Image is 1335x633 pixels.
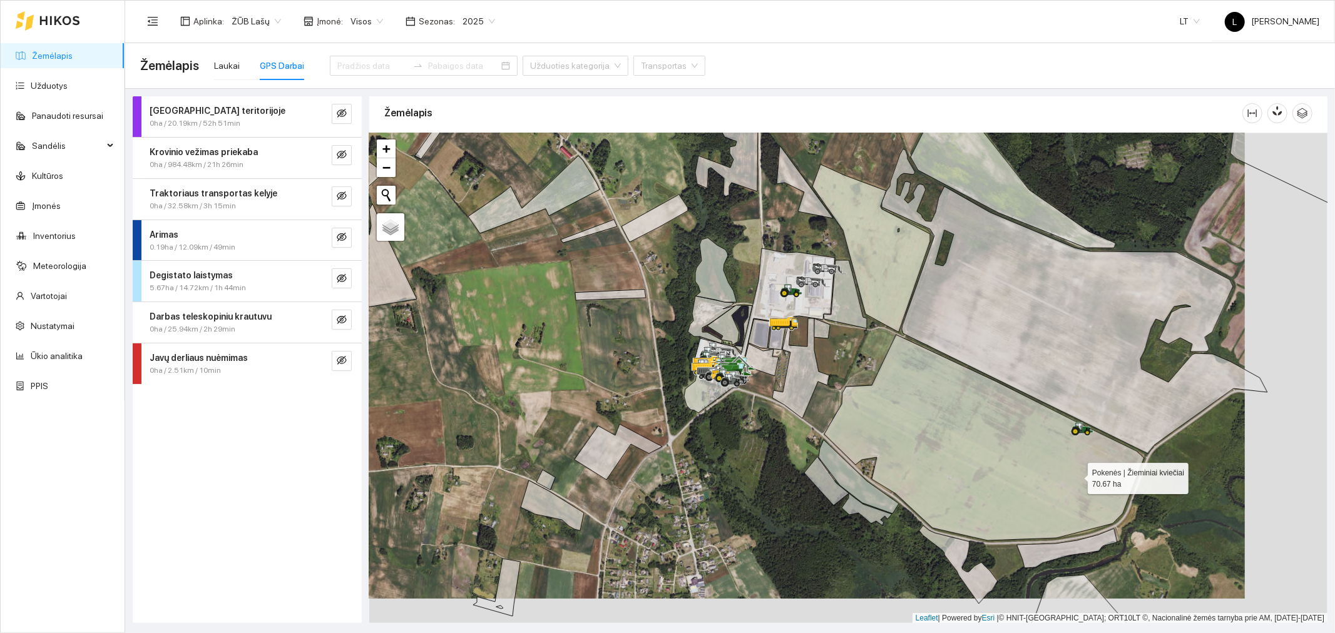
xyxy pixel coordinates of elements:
[32,201,61,211] a: Įmonės
[332,310,352,330] button: eye-invisible
[150,311,272,322] strong: Darbas teleskopiniu krautuvu
[1180,12,1200,31] span: LT
[1233,12,1237,32] span: L
[133,261,362,301] div: Degistato laistymas5.67ha / 14.72km / 1h 44mineye-invisible
[377,139,396,158] a: Zoom in
[180,16,190,26] span: layout
[150,230,178,240] strong: Arimas
[304,16,314,26] span: shop
[32,111,103,121] a: Panaudoti resursai
[133,302,362,343] div: Darbas teleskopiniu krautuvu0ha / 25.94km / 2h 29mineye-invisible
[382,160,391,175] span: −
[150,147,258,157] strong: Krovinio vežimas priekaba
[31,291,67,301] a: Vartotojai
[377,186,396,205] button: Initiate a new search
[332,186,352,206] button: eye-invisible
[337,315,347,327] span: eye-invisible
[150,282,246,294] span: 5.67ha / 14.72km / 1h 44min
[32,133,103,158] span: Sandėlis
[997,614,999,622] span: |
[31,351,83,361] a: Ūkio analitika
[33,261,86,271] a: Meteorologija
[413,61,423,71] span: to
[32,171,63,181] a: Kultūros
[1242,103,1262,123] button: column-width
[147,16,158,27] span: menu-fold
[317,14,343,28] span: Įmonė :
[133,343,362,384] div: Javų derliaus nuėmimas0ha / 2.51km / 10mineye-invisible
[33,231,76,241] a: Inventorius
[377,158,396,177] a: Zoom out
[337,108,347,120] span: eye-invisible
[32,51,73,61] a: Žemėlapis
[150,353,248,363] strong: Javų derliaus nuėmimas
[337,355,347,367] span: eye-invisible
[150,323,235,335] span: 0ha / 25.94km / 2h 29min
[31,81,68,91] a: Užduotys
[150,106,285,116] strong: [GEOGRAPHIC_DATA] teritorijoje
[133,220,362,261] div: Arimas0.19ha / 12.09km / 49mineye-invisible
[332,228,352,248] button: eye-invisible
[232,12,281,31] span: ŽŪB Lašų
[413,61,423,71] span: swap-right
[350,12,383,31] span: Visos
[382,141,391,156] span: +
[133,138,362,178] div: Krovinio vežimas priekaba0ha / 984.48km / 21h 26mineye-invisible
[337,273,347,285] span: eye-invisible
[337,149,347,161] span: eye-invisible
[419,14,455,28] span: Sezonas :
[31,381,48,391] a: PPIS
[384,95,1242,131] div: Žemėlapis
[140,9,165,34] button: menu-fold
[913,613,1327,624] div: | Powered by © HNIT-[GEOGRAPHIC_DATA]; ORT10LT ©, Nacionalinė žemės tarnyba prie AM, [DATE]-[DATE]
[1225,16,1319,26] span: [PERSON_NAME]
[332,351,352,371] button: eye-invisible
[150,118,240,129] span: 0ha / 20.19km / 52h 51min
[214,59,240,73] div: Laukai
[150,188,277,198] strong: Traktoriaus transportas kelyje
[982,614,995,622] a: Esri
[337,59,408,73] input: Pradžios data
[150,365,221,377] span: 0ha / 2.51km / 10min
[463,12,495,31] span: 2025
[337,232,347,244] span: eye-invisible
[193,14,224,28] span: Aplinka :
[406,16,416,26] span: calendar
[916,614,938,622] a: Leaflet
[150,241,235,253] span: 0.19ha / 12.09km / 49min
[377,213,404,241] a: Layers
[31,321,74,331] a: Nustatymai
[332,145,352,165] button: eye-invisible
[150,200,236,212] span: 0ha / 32.58km / 3h 15min
[150,159,243,171] span: 0ha / 984.48km / 21h 26min
[332,104,352,124] button: eye-invisible
[133,179,362,220] div: Traktoriaus transportas kelyje0ha / 32.58km / 3h 15mineye-invisible
[133,96,362,137] div: [GEOGRAPHIC_DATA] teritorijoje0ha / 20.19km / 52h 51mineye-invisible
[260,59,304,73] div: GPS Darbai
[332,268,352,288] button: eye-invisible
[150,270,233,280] strong: Degistato laistymas
[140,56,199,76] span: Žemėlapis
[428,59,499,73] input: Pabaigos data
[337,191,347,203] span: eye-invisible
[1243,108,1262,118] span: column-width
